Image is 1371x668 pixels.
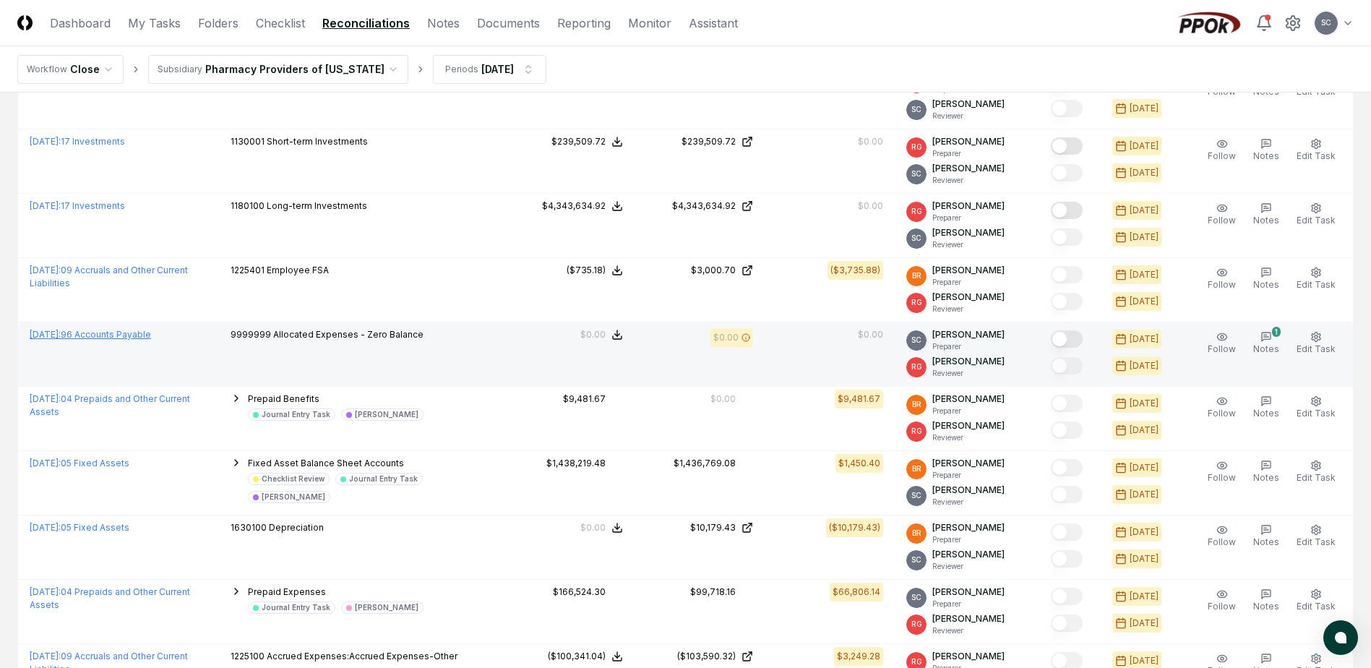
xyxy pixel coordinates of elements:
[932,304,1005,314] p: Reviewer
[932,612,1005,625] p: [PERSON_NAME]
[30,458,129,468] a: [DATE]:05 Fixed Assets
[30,265,188,288] a: [DATE]:09 Accruals and Other Current Liabilities
[1130,461,1159,474] div: [DATE]
[1205,457,1239,487] button: Follow
[30,651,61,661] span: [DATE] :
[1205,586,1239,616] button: Follow
[646,135,753,148] a: $239,509.72
[932,135,1005,148] p: [PERSON_NAME]
[1130,140,1159,153] div: [DATE]
[1208,601,1236,612] span: Follow
[932,548,1005,561] p: [PERSON_NAME]
[580,328,606,341] div: $0.00
[128,14,181,32] a: My Tasks
[689,14,738,32] a: Assistant
[27,63,67,76] div: Workflow
[542,200,606,213] div: $4,343,634.92
[267,265,329,275] span: Employee FSA
[1297,279,1336,290] span: Edit Task
[1250,264,1282,294] button: Notes
[231,329,271,340] span: 9999999
[231,200,265,211] span: 1180100
[690,521,736,534] div: $10,179.43
[1051,523,1083,541] button: Mark complete
[911,554,921,565] span: SC
[911,656,922,667] span: RG
[628,14,671,32] a: Monitor
[1250,521,1282,552] button: Notes
[674,457,736,470] div: $1,436,769.08
[1130,333,1159,346] div: [DATE]
[30,200,125,211] a: [DATE]:17 Investments
[932,457,1005,470] p: [PERSON_NAME]
[911,233,921,244] span: SC
[932,291,1005,304] p: [PERSON_NAME]
[932,200,1005,213] p: [PERSON_NAME]
[932,368,1005,379] p: Reviewer
[1253,472,1279,483] span: Notes
[1297,150,1336,161] span: Edit Task
[546,457,606,470] div: $1,438,219.48
[833,586,880,599] div: $66,806.14
[551,135,606,148] div: $239,509.72
[911,490,921,501] span: SC
[1130,552,1159,565] div: [DATE]
[911,168,921,179] span: SC
[1130,268,1159,281] div: [DATE]
[1294,200,1338,230] button: Edit Task
[248,586,326,597] span: Prepaid Expenses
[30,265,61,275] span: [DATE] :
[1294,393,1338,423] button: Edit Task
[710,393,736,406] div: $0.00
[1250,393,1282,423] button: Notes
[858,135,883,148] div: $0.00
[580,521,623,534] button: $0.00
[1130,359,1159,372] div: [DATE]
[267,136,368,147] span: Short-term Investments
[713,331,739,344] div: $0.00
[932,650,1005,663] p: [PERSON_NAME]
[1208,536,1236,547] span: Follow
[262,474,325,484] div: Checklist Review
[932,175,1005,186] p: Reviewer
[646,521,753,534] a: $10,179.43
[691,264,736,277] div: $3,000.70
[911,297,922,308] span: RG
[231,651,265,661] span: 1225100
[858,200,883,213] div: $0.00
[932,111,1005,121] p: Reviewer
[1051,459,1083,476] button: Mark complete
[567,264,623,277] button: ($735.18)
[912,399,921,410] span: BR
[1313,10,1339,36] button: SC
[477,14,540,32] a: Documents
[349,474,418,484] div: Journal Entry Task
[1297,215,1336,226] span: Edit Task
[30,136,125,147] a: [DATE]:17 Investments
[932,599,1005,609] p: Preparer
[1297,343,1336,354] span: Edit Task
[1051,550,1083,568] button: Mark complete
[1051,357,1083,374] button: Mark complete
[563,393,606,406] div: $9,481.67
[932,264,1005,277] p: [PERSON_NAME]
[672,200,736,213] div: $4,343,634.92
[1208,472,1236,483] span: Follow
[553,586,606,599] div: $166,524.30
[50,14,111,32] a: Dashboard
[932,419,1005,432] p: [PERSON_NAME]
[248,393,319,406] button: Prepaid Benefits
[646,200,753,213] a: $4,343,634.92
[551,135,623,148] button: $239,509.72
[17,55,546,84] nav: breadcrumb
[1323,620,1358,655] button: atlas-launcher
[932,328,1005,341] p: [PERSON_NAME]
[262,409,330,420] div: Journal Entry Task
[433,55,546,84] button: Periods[DATE]
[932,497,1005,508] p: Reviewer
[858,328,883,341] div: $0.00
[1250,586,1282,616] button: Notes
[542,200,623,213] button: $4,343,634.92
[1294,135,1338,166] button: Edit Task
[17,15,33,30] img: Logo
